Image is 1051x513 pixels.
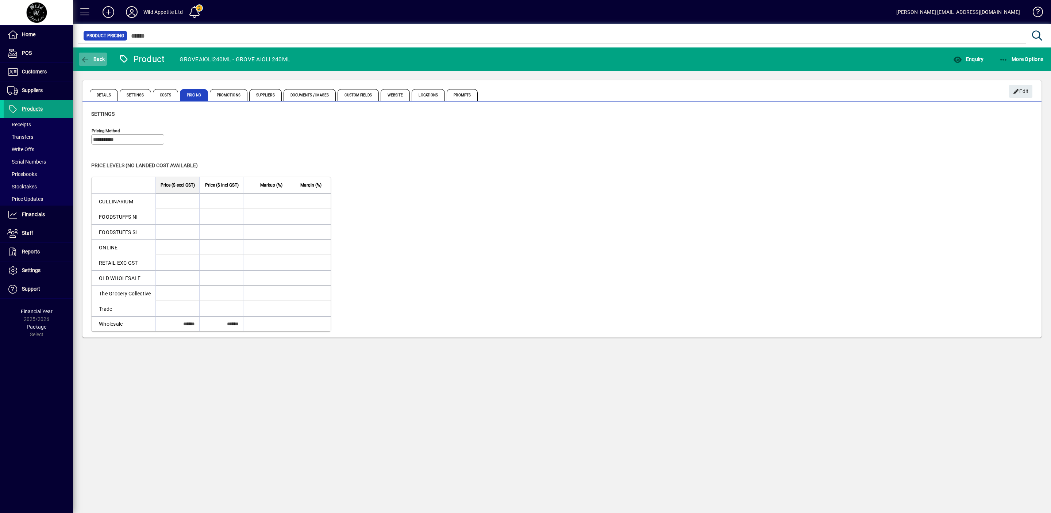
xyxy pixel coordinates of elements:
[210,89,247,101] span: Promotions
[284,89,336,101] span: Documents / Images
[4,261,73,280] a: Settings
[22,87,43,93] span: Suppliers
[92,316,155,331] td: Wholesale
[22,286,40,292] span: Support
[97,5,120,19] button: Add
[91,111,115,117] span: Settings
[92,224,155,240] td: FOODSTUFFS SI
[143,6,183,18] div: Wild Appetite Ltd
[997,53,1046,66] button: More Options
[22,106,43,112] span: Products
[22,267,41,273] span: Settings
[1027,1,1042,25] a: Knowledge Base
[4,63,73,81] a: Customers
[4,224,73,242] a: Staff
[7,134,33,140] span: Transfers
[7,171,37,177] span: Pricebooks
[120,89,151,101] span: Settings
[92,209,155,224] td: FOODSTUFFS NI
[999,56,1044,62] span: More Options
[7,184,37,189] span: Stocktakes
[180,54,290,65] div: GROVEAIOLI240ML - GROVE AIOLI 240ML
[92,286,155,301] td: The Grocery Collective
[1009,85,1032,98] button: Edit
[249,89,282,101] span: Suppliers
[120,5,143,19] button: Profile
[300,181,322,189] span: Margin (%)
[21,309,53,314] span: Financial Year
[338,89,378,101] span: Custom Fields
[4,26,73,44] a: Home
[7,159,46,165] span: Serial Numbers
[447,89,478,101] span: Prompts
[381,89,410,101] span: Website
[27,324,46,330] span: Package
[4,168,73,180] a: Pricebooks
[153,89,178,101] span: Costs
[92,301,155,316] td: Trade
[86,32,124,39] span: Product Pricing
[4,180,73,193] a: Stocktakes
[7,196,43,202] span: Price Updates
[22,211,45,217] span: Financials
[92,240,155,255] td: ONLINE
[412,89,445,101] span: Locations
[22,230,33,236] span: Staff
[79,53,107,66] button: Back
[180,89,208,101] span: Pricing
[4,118,73,131] a: Receipts
[4,44,73,62] a: POS
[81,56,105,62] span: Back
[4,131,73,143] a: Transfers
[4,243,73,261] a: Reports
[951,53,985,66] button: Enquiry
[92,270,155,286] td: OLD WHOLESALE
[896,6,1020,18] div: [PERSON_NAME] [EMAIL_ADDRESS][DOMAIN_NAME]
[22,249,40,254] span: Reports
[4,156,73,168] a: Serial Numbers
[119,53,165,65] div: Product
[22,50,32,56] span: POS
[73,53,113,66] app-page-header-button: Back
[92,255,155,270] td: RETAIL EXC GST
[22,69,47,74] span: Customers
[161,181,195,189] span: Price ($ excl GST)
[953,56,983,62] span: Enquiry
[4,143,73,156] a: Write Offs
[92,194,155,209] td: CULLINARIUM
[4,206,73,224] a: Financials
[7,122,31,127] span: Receipts
[22,31,35,37] span: Home
[4,280,73,298] a: Support
[92,128,120,133] mat-label: Pricing method
[205,181,239,189] span: Price ($ incl GST)
[1013,85,1029,97] span: Edit
[91,162,198,168] span: Price levels (no landed cost available)
[90,89,118,101] span: Details
[4,81,73,100] a: Suppliers
[4,193,73,205] a: Price Updates
[260,181,282,189] span: Markup (%)
[7,146,34,152] span: Write Offs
